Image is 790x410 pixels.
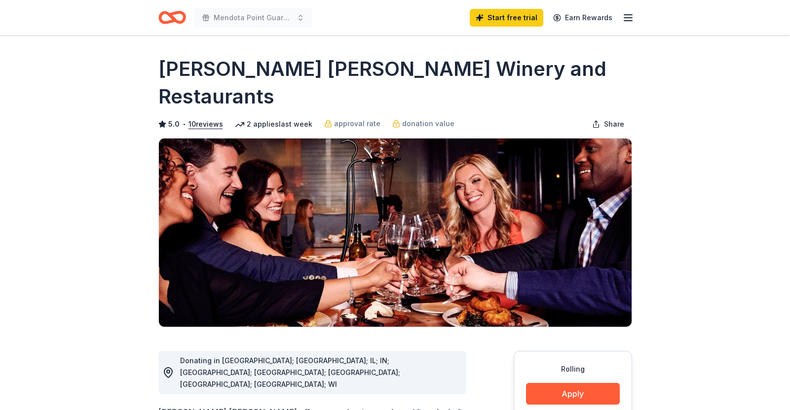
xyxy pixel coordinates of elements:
a: Home [158,6,186,29]
img: Image for Cooper's Hawk Winery and Restaurants [159,138,632,327]
button: Apply [526,383,620,405]
div: 2 applies last week [235,118,312,130]
a: Start free trial [470,9,543,27]
span: donation value [402,118,454,130]
div: Rolling [526,363,620,375]
span: 5.0 [168,118,180,130]
button: Mendota Point Guard Club Annual Golf Outing [194,8,312,28]
span: • [182,120,186,128]
h1: [PERSON_NAME] [PERSON_NAME] Winery and Restaurants [158,55,632,110]
span: Share [604,118,624,130]
a: approval rate [324,118,380,130]
button: 10reviews [188,118,223,130]
a: Earn Rewards [547,9,618,27]
span: Mendota Point Guard Club Annual Golf Outing [214,12,293,24]
button: Share [584,114,632,134]
a: donation value [392,118,454,130]
span: approval rate [334,118,380,130]
span: Donating in [GEOGRAPHIC_DATA]; [GEOGRAPHIC_DATA]; IL; IN; [GEOGRAPHIC_DATA]; [GEOGRAPHIC_DATA]; [... [180,356,400,388]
